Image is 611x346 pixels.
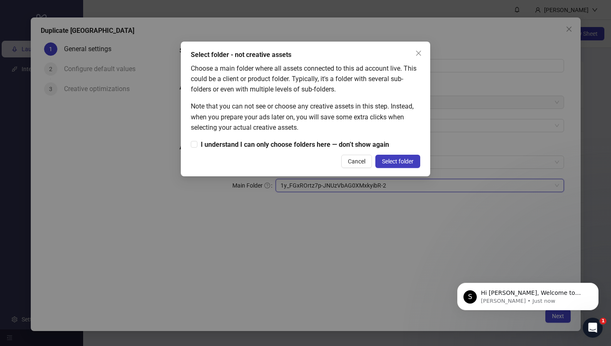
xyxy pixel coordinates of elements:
span: I understand I can only choose folders here — don’t show again [197,139,392,150]
button: Cancel [341,155,372,168]
span: 1 [600,318,606,324]
button: Close [412,47,425,60]
iframe: Intercom live chat [583,318,603,338]
iframe: Intercom notifications message [445,265,611,324]
span: close [415,50,422,57]
span: Cancel [348,158,365,165]
div: Note that you can not see or choose any creative assets in this step. Instead, when you prepare y... [191,101,420,132]
div: Choose a main folder where all assets connected to this ad account live. This could be a client o... [191,63,420,94]
button: Select folder [375,155,420,168]
span: Select folder [382,158,414,165]
div: Select folder - not creative assets [191,50,420,60]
